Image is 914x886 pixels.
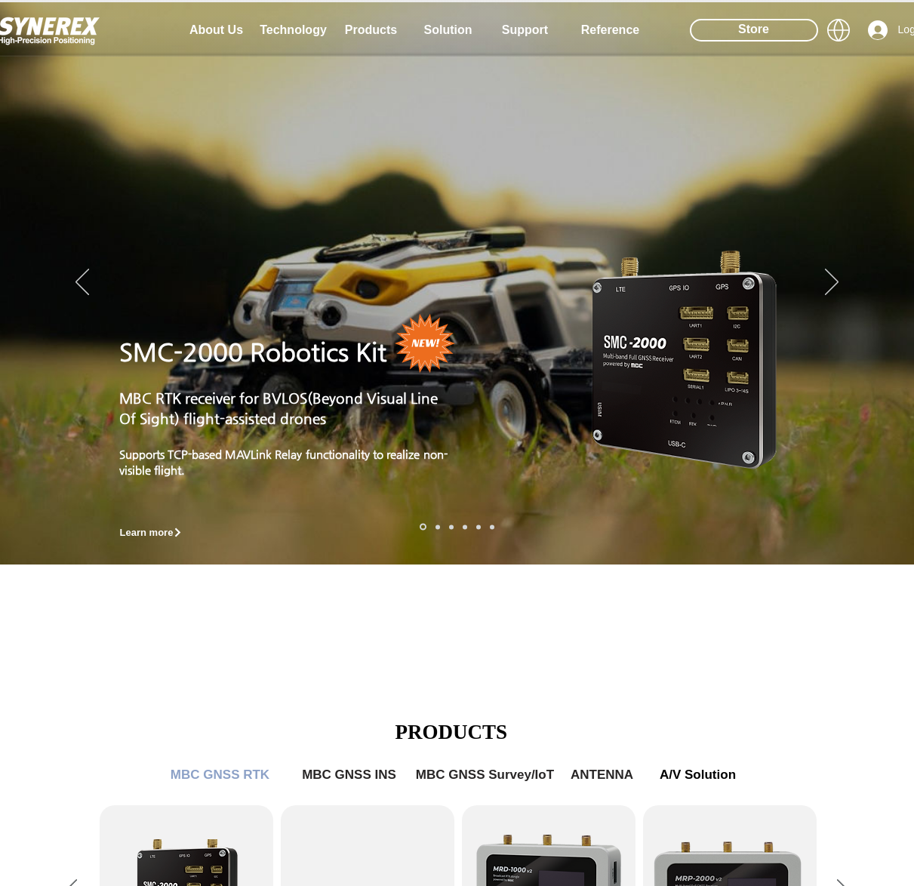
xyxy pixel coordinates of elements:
span: Store [738,21,769,38]
a: 정밀농업 [490,525,494,529]
a: Reference [573,15,648,45]
span: Technology [260,23,327,37]
span: cs Kit [326,338,386,367]
span: PRODUCTS [395,721,508,743]
a: Technology [256,15,331,45]
img: 자산 2.png [571,236,793,489]
a: Solution [411,15,486,45]
a: 로봇 [476,525,481,529]
a: MBC GNSS RTK [160,760,281,790]
span: About Us [189,23,243,37]
span: MBC GNSS Survey/IoT [416,768,554,783]
div: Store [690,19,818,42]
a: ANTENNA [565,760,640,790]
button: Next [825,269,839,297]
span: Reference [581,23,639,37]
a: 드론 8 - SMC 2000 [435,525,440,529]
span: Solution [424,23,472,37]
a: About Us [179,15,254,45]
span: Support [502,23,548,37]
a: 자율주행 [463,525,467,529]
span: MBC GNSS INS [302,768,396,783]
span: Supports TCP-based MAVLink Relay functionality to realize non-visible flight. [119,448,448,476]
a: MBC GNSS Survey/IoT [414,760,557,790]
a: Learn more [114,523,189,542]
span: Learn more [120,527,174,538]
a: MBC GNSS INS [293,760,406,790]
span: ANTENNA [571,768,633,783]
a: 측량 IoT [449,525,454,529]
a: A/V Solution [649,760,747,790]
a: Support [488,15,563,45]
span: SMC-2000 Roboti [119,338,326,367]
span: Products [345,23,397,37]
button: Previous [75,269,89,297]
p: ​ [119,429,448,446]
nav: Slides [415,524,499,531]
p: ​ [119,370,448,387]
span: MBC GNSS RTK [171,768,269,783]
a: 로봇- SMC 2000 [420,524,426,531]
span: A/V Solution [660,768,736,783]
span: MBC RTK receiver for BVLOS(Beyond Visual Line Of Sight) flight-assisted drones [119,390,438,427]
a: Products [334,15,409,45]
